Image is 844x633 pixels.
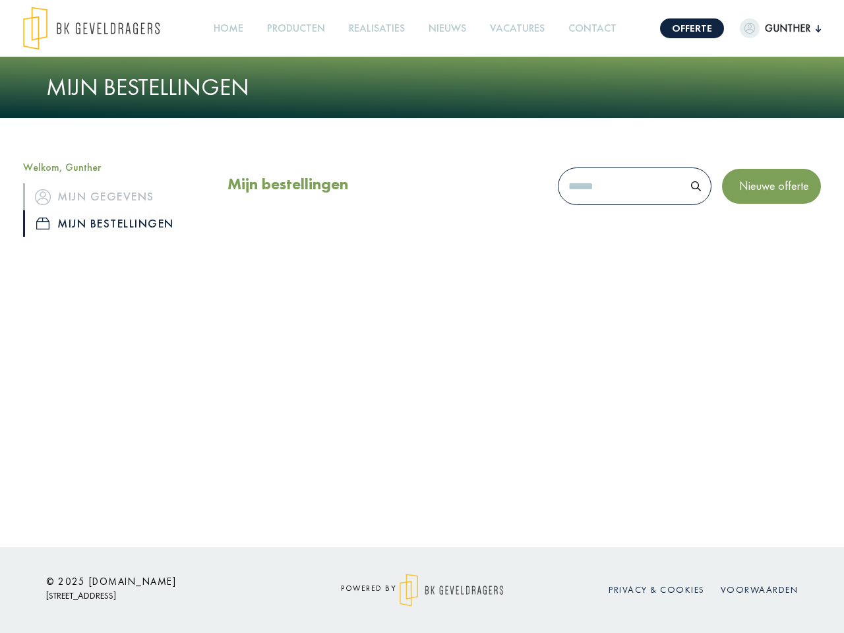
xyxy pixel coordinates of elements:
[262,14,330,44] a: Producten
[23,183,208,210] a: iconMijn gegevens
[46,576,284,588] h6: © 2025 [DOMAIN_NAME]
[36,218,49,229] img: icon
[563,14,622,44] a: Contact
[722,169,821,203] button: Nieuwe offerte
[740,18,760,38] img: dummypic.png
[46,73,798,102] h1: Mijn bestellingen
[35,189,51,205] img: icon
[400,574,503,607] img: logo
[23,210,208,237] a: iconMijn bestellingen
[46,588,284,604] p: [STREET_ADDRESS]
[721,584,799,595] a: Voorwaarden
[740,18,821,38] button: Gunther
[660,18,724,38] a: Offerte
[609,584,705,595] a: Privacy & cookies
[208,14,249,44] a: Home
[303,574,541,607] div: powered by
[344,14,410,44] a: Realisaties
[691,181,701,191] img: search.svg
[485,14,550,44] a: Vacatures
[760,20,816,36] span: Gunther
[23,7,160,50] img: logo
[423,14,471,44] a: Nieuws
[227,175,348,194] h2: Mijn bestellingen
[23,161,208,173] h5: Welkom, Gunther
[734,178,809,193] span: Nieuwe offerte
